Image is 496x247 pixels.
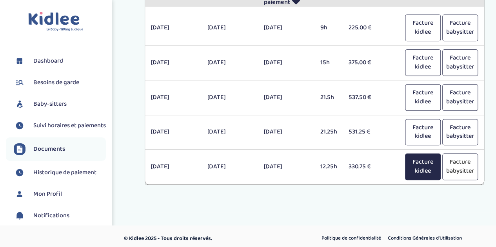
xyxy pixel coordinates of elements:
[264,162,309,171] p: [DATE]
[14,188,25,200] img: profil.svg
[33,121,106,130] span: Suivi horaires et paiements
[14,167,25,178] img: suivihoraire.svg
[442,49,478,76] button: Facture babysitter
[320,58,337,67] p: 15h
[151,93,196,102] p: [DATE]
[264,23,309,32] p: [DATE]
[14,120,106,132] a: Suivi horaires et paiements
[320,93,337,102] p: 21.5h
[151,162,196,171] p: [DATE]
[14,188,106,200] a: Mon Profil
[151,23,196,32] p: [DATE]
[33,78,79,87] span: Besoins de garde
[264,93,309,102] p: [DATE]
[14,210,25,222] img: notification.svg
[405,153,441,180] button: Facture kidlee
[33,168,96,177] span: Historique de paiement
[264,58,309,67] p: [DATE]
[28,12,84,32] img: logo.svg
[349,58,393,67] p: 375.00 €
[33,211,69,220] span: Notifications
[14,167,106,178] a: Historique de paiement
[405,14,441,41] button: Facture kidlee
[319,233,384,243] a: Politique de confidentialité
[349,23,393,32] p: 225.00 €
[14,143,106,155] a: Documents
[14,77,106,88] a: Besoins de garde
[33,99,67,109] span: Baby-sitters
[14,120,25,132] img: suivihoraire.svg
[405,84,441,111] button: Facture kidlee
[349,93,393,102] p: 537.50 €
[151,127,196,137] p: [DATE]
[14,77,25,88] img: besoin.svg
[349,162,393,171] p: 330.75 €
[33,189,62,199] span: Mon Profil
[14,55,106,67] a: Dashboard
[207,162,252,171] p: [DATE]
[14,55,25,67] img: dashboard.svg
[33,144,65,154] span: Documents
[207,127,252,137] p: [DATE]
[320,127,337,137] p: 21.25h
[349,127,393,137] p: 531.25 €
[151,58,196,67] p: [DATE]
[14,98,25,110] img: babysitters.svg
[207,93,252,102] p: [DATE]
[33,56,63,66] span: Dashboard
[320,162,337,171] p: 12.25h
[442,119,478,146] button: Facture babysitter
[14,143,25,155] img: documents.svg
[385,233,465,243] a: Conditions Générales d’Utilisation
[207,58,252,67] p: [DATE]
[442,153,478,180] button: Facture babysitter
[405,119,441,146] button: Facture kidlee
[14,98,106,110] a: Baby-sitters
[264,127,309,137] p: [DATE]
[124,234,282,243] p: © Kidlee 2025 - Tous droits réservés.
[320,23,337,32] p: 9h
[442,14,478,41] button: Facture babysitter
[207,23,252,32] p: [DATE]
[442,84,478,111] button: Facture babysitter
[14,210,106,222] a: Notifications
[405,49,441,76] button: Facture kidlee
